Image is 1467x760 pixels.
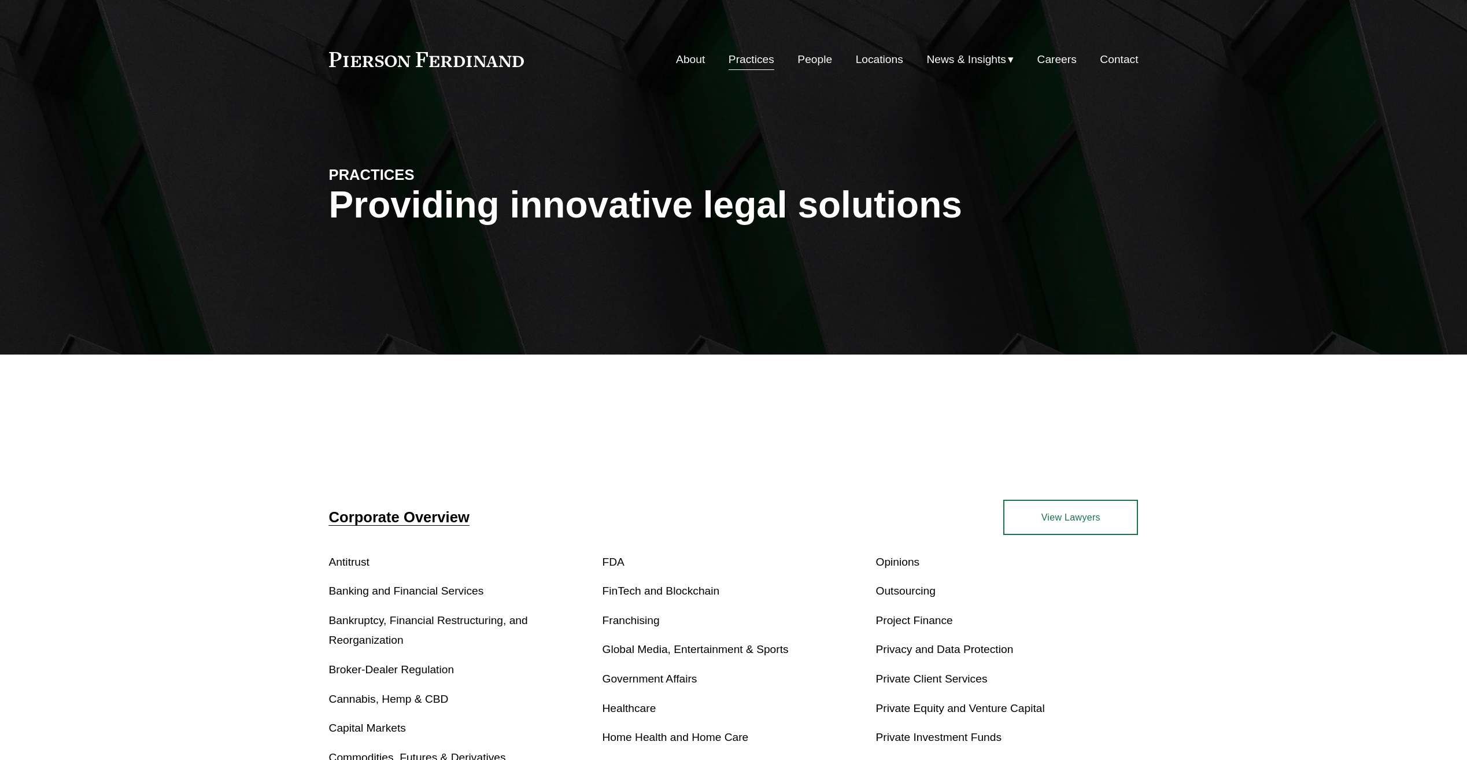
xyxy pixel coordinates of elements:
h4: PRACTICES [329,165,531,184]
a: About [676,49,705,71]
a: Contact [1100,49,1138,71]
a: Private Investment Funds [875,731,1002,743]
a: People [797,49,832,71]
a: Bankruptcy, Financial Restructuring, and Reorganization [329,614,528,647]
a: Franchising [603,614,660,626]
a: Private Client Services [875,673,987,685]
a: Project Finance [875,614,952,626]
a: Cannabis, Hemp & CBD [329,693,449,705]
a: Broker-Dealer Regulation [329,663,454,676]
a: Practices [729,49,774,71]
a: folder dropdown [926,49,1014,71]
a: Capital Markets [329,722,406,734]
a: Careers [1037,49,1077,71]
a: View Lawyers [1003,500,1138,534]
a: Corporate Overview [329,509,470,525]
a: Banking and Financial Services [329,585,484,597]
h1: Providing innovative legal solutions [329,184,1139,226]
a: Global Media, Entertainment & Sports [603,643,789,655]
a: Privacy and Data Protection [875,643,1013,655]
a: FinTech and Blockchain [603,585,720,597]
a: Locations [856,49,903,71]
span: News & Insights [926,50,1006,70]
a: Opinions [875,556,919,568]
a: Outsourcing [875,585,935,597]
a: Home Health and Home Care [603,731,749,743]
a: Antitrust [329,556,369,568]
a: Healthcare [603,702,656,714]
a: Private Equity and Venture Capital [875,702,1044,714]
a: Government Affairs [603,673,697,685]
a: FDA [603,556,625,568]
